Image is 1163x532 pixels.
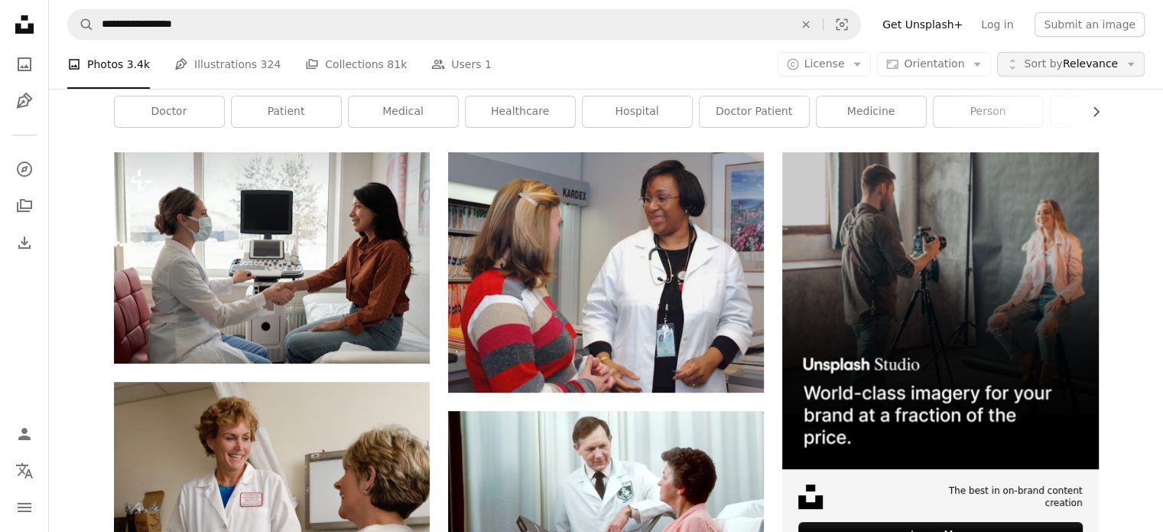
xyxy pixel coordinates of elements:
[387,56,407,73] span: 81k
[9,86,40,116] a: Illustrations
[448,510,764,524] a: man in white button up shirt holding black tablet computer
[448,152,764,393] img: woman in white button up long sleeve shirt holding white card
[9,492,40,523] button: Menu
[67,9,861,40] form: Find visuals sitewide
[431,40,492,89] a: Users 1
[1024,57,1062,70] span: Sort by
[789,10,823,39] button: Clear
[68,10,94,39] button: Search Unsplash
[261,56,281,73] span: 324
[9,191,40,221] a: Collections
[778,52,872,77] button: License
[1082,96,1099,127] button: scroll list to the right
[997,52,1145,77] button: Sort byRelevance
[782,152,1098,468] img: file-1715651741414-859baba4300dimage
[9,227,40,258] a: Download History
[824,10,860,39] button: Visual search
[448,266,764,279] a: woman in white button up long sleeve shirt holding white card
[114,152,430,363] img: Side view of female clinician and patient shaking hands in medical office while sitting in front ...
[115,96,224,127] a: doctor
[232,96,341,127] a: patient
[305,40,407,89] a: Collections 81k
[904,57,964,70] span: Orientation
[1035,12,1145,37] button: Submit an image
[934,96,1043,127] a: person
[908,485,1082,511] span: The best in on-brand content creation
[174,40,281,89] a: Illustrations 324
[9,49,40,80] a: Photos
[9,154,40,184] a: Explore
[1051,96,1160,127] a: doctors
[349,96,458,127] a: medical
[972,12,1022,37] a: Log in
[877,52,991,77] button: Orientation
[485,56,492,73] span: 1
[466,96,575,127] a: healthcare
[583,96,692,127] a: hospital
[9,9,40,43] a: Home — Unsplash
[114,250,430,264] a: Side view of female clinician and patient shaking hands in medical office while sitting in front ...
[798,485,823,509] img: file-1631678316303-ed18b8b5cb9cimage
[873,12,972,37] a: Get Unsplash+
[700,96,809,127] a: doctor patient
[114,478,430,491] a: woman in white scrub suit holding gray laptop computer
[1024,57,1118,72] span: Relevance
[804,57,845,70] span: License
[9,455,40,486] button: Language
[817,96,926,127] a: medicine
[9,419,40,449] a: Log in / Sign up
